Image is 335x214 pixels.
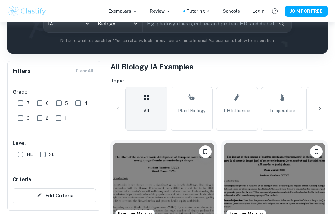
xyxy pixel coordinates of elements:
h6: Grade [13,88,96,96]
h1: All Biology IA Examples [110,61,328,72]
span: 1 [65,115,67,122]
p: Review [150,8,171,15]
input: E.g. photosynthesis, coffee and protein, HDI and diabetes... [143,15,274,32]
button: Edit Criteria [13,188,96,203]
span: 4 [84,100,87,107]
a: Schools [223,8,240,15]
button: Please log in to bookmark exemplars [310,145,323,158]
a: Login [252,8,265,15]
h6: Filters [13,67,31,75]
span: 6 [46,100,49,107]
h6: Criteria [13,176,31,183]
h6: Level [13,140,96,147]
span: Plant Biology [178,107,205,114]
span: 3 [27,115,29,122]
span: Temperature [269,107,295,114]
span: All [144,107,149,114]
button: Help and Feedback [270,6,280,16]
span: SL [49,151,54,158]
img: Clastify logo [7,5,47,17]
p: Not sure what to search for? You can always look through our example Internal Assessments below f... [12,38,323,44]
span: 7 [27,100,29,107]
button: Open [132,19,140,28]
span: 5 [65,100,68,107]
button: Search [276,18,287,29]
h6: Topic [110,77,328,85]
button: Please log in to bookmark exemplars [199,145,212,158]
span: HL [27,151,33,158]
p: Exemplars [109,8,137,15]
span: 2 [46,115,48,122]
button: JOIN FOR FREE [285,6,328,17]
span: pH Influence [224,107,250,114]
a: Tutoring [186,8,210,15]
div: IA [44,15,93,32]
